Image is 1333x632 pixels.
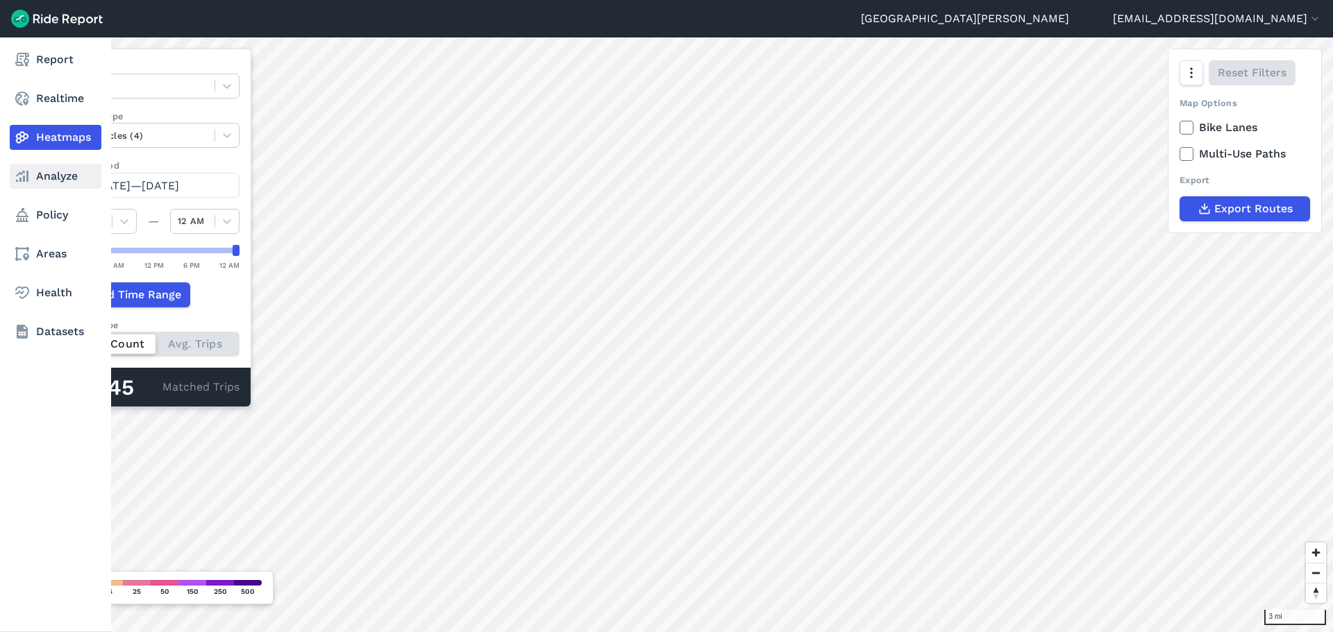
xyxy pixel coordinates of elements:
[10,125,101,150] a: Heatmaps
[137,213,170,230] div: —
[67,60,240,74] label: Data Type
[10,319,101,344] a: Datasets
[1218,65,1286,81] span: Reset Filters
[10,47,101,72] a: Report
[107,259,124,271] div: 6 AM
[10,280,101,305] a: Health
[1264,610,1326,625] div: 3 mi
[1214,200,1293,217] span: Export Routes
[67,159,240,172] label: Data Period
[183,259,200,271] div: 6 PM
[861,10,1069,27] a: [GEOGRAPHIC_DATA][PERSON_NAME]
[67,110,240,123] label: Vehicle Type
[1180,146,1310,162] label: Multi-Use Paths
[219,259,240,271] div: 12 AM
[67,318,240,332] div: Count Type
[10,203,101,228] a: Policy
[67,173,240,198] button: [DATE]—[DATE]
[67,282,190,307] button: Add Time Range
[67,379,162,397] div: 13,845
[1180,173,1310,187] div: Export
[56,368,251,407] div: Matched Trips
[1306,583,1326,603] button: Reset bearing to north
[10,164,101,189] a: Analyze
[1306,563,1326,583] button: Zoom out
[1180,119,1310,136] label: Bike Lanes
[10,86,101,111] a: Realtime
[11,10,103,28] img: Ride Report
[1306,543,1326,563] button: Zoom in
[144,259,164,271] div: 12 PM
[10,241,101,266] a: Areas
[1180,196,1310,221] button: Export Routes
[93,179,179,192] span: [DATE]—[DATE]
[93,287,181,303] span: Add Time Range
[1180,96,1310,110] div: Map Options
[1209,60,1296,85] button: Reset Filters
[1113,10,1322,27] button: [EMAIL_ADDRESS][DOMAIN_NAME]
[44,37,1333,632] canvas: Map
